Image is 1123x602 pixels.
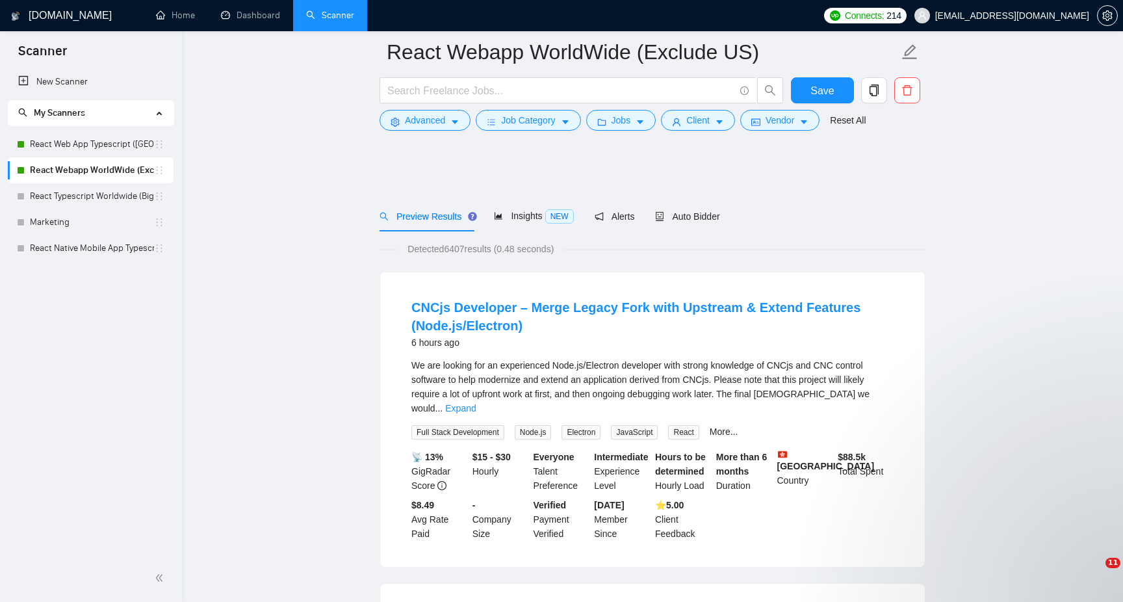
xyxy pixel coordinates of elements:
div: Tooltip anchor [467,211,478,222]
input: Search Freelance Jobs... [387,83,734,99]
span: area-chart [494,211,503,220]
div: 6 hours ago [411,335,894,350]
img: 🇭🇰 [778,450,787,459]
b: Verified [534,500,567,510]
span: Node.js [515,425,552,439]
span: search [758,85,782,96]
span: user [672,117,681,127]
li: React Web App Typescript (US) [8,131,174,157]
a: New Scanner [18,69,163,95]
img: logo [11,6,20,27]
span: Auto Bidder [655,211,719,222]
li: New Scanner [8,69,174,95]
button: folderJobscaret-down [586,110,656,131]
span: caret-down [799,117,808,127]
button: setting [1097,5,1118,26]
button: idcardVendorcaret-down [740,110,820,131]
a: Marketing [30,209,154,235]
b: $15 - $30 [472,452,511,462]
span: Vendor [766,113,794,127]
div: We are looking for an experienced Node.js/Electron developer with strong knowledge of CNCjs and C... [411,358,894,415]
span: 214 [886,8,901,23]
span: holder [154,191,164,202]
a: React Native Mobile App Typescript ([GEOGRAPHIC_DATA]) [30,235,154,261]
a: dashboardDashboard [221,10,280,21]
button: settingAdvancedcaret-down [380,110,471,131]
div: Avg Rate Paid [409,498,470,541]
span: NEW [545,209,574,224]
a: React Typescript Worldwide (Big Companies Short Jobs)) [30,183,154,209]
span: Scanner [8,42,77,69]
span: info-circle [437,481,446,490]
div: Hourly [470,450,531,493]
a: React Webapp WorldWide (Exclude US) [30,157,154,183]
span: JavaScript [611,425,658,439]
span: delete [895,85,920,96]
div: Talent Preference [531,450,592,493]
b: [GEOGRAPHIC_DATA] [777,450,875,471]
li: React Webapp WorldWide (Exclude US) [8,157,174,183]
span: caret-down [561,117,570,127]
button: barsJob Categorycaret-down [476,110,580,131]
div: Country [775,450,836,493]
div: Experience Level [591,450,652,493]
span: Client [686,113,710,127]
span: caret-down [636,117,645,127]
span: user [918,11,927,20]
button: search [757,77,783,103]
b: $ 88.5k [838,452,866,462]
span: Insights [494,211,573,221]
b: 📡 13% [411,452,443,462]
span: copy [862,85,886,96]
span: double-left [155,571,168,584]
button: userClientcaret-down [661,110,735,131]
a: CNCjs Developer – Merge Legacy Fork with Upstream & Extend Features (Node.js/Electron) [411,300,860,333]
span: search [18,108,27,117]
b: $8.49 [411,500,434,510]
span: holder [154,243,164,254]
span: search [380,212,389,221]
span: Alerts [595,211,635,222]
span: My Scanners [18,107,85,118]
div: Member Since [591,498,652,541]
a: searchScanner [306,10,354,21]
span: My Scanners [34,107,85,118]
span: edit [901,44,918,60]
span: folder [597,117,606,127]
button: Save [791,77,854,103]
span: holder [154,165,164,176]
span: idcard [751,117,760,127]
div: Payment Verified [531,498,592,541]
span: setting [391,117,400,127]
li: React Native Mobile App Typescript (US) [8,235,174,261]
span: Jobs [612,113,631,127]
span: Job Category [501,113,555,127]
div: Client Feedback [652,498,714,541]
a: Expand [445,403,476,413]
span: notification [595,212,604,221]
span: Advanced [405,113,445,127]
span: ... [435,403,443,413]
span: holder [154,217,164,228]
span: robot [655,212,664,221]
div: GigRadar Score [409,450,470,493]
b: ⭐️ 5.00 [655,500,684,510]
a: setting [1097,10,1118,21]
b: Hours to be determined [655,452,706,477]
span: 11 [1105,558,1120,568]
span: Electron [561,425,600,439]
button: delete [894,77,920,103]
span: React [668,425,699,439]
span: We are looking for an experienced Node.js/Electron developer with strong knowledge of CNCjs and C... [411,360,870,413]
span: Full Stack Development [411,425,504,439]
li: React Typescript Worldwide (Big Companies Short Jobs)) [8,183,174,209]
a: homeHome [156,10,195,21]
div: Hourly Load [652,450,714,493]
span: Preview Results [380,211,473,222]
a: More... [710,426,738,437]
b: [DATE] [594,500,624,510]
a: React Web App Typescript ([GEOGRAPHIC_DATA]) [30,131,154,157]
span: bars [487,117,496,127]
li: Marketing [8,209,174,235]
span: setting [1098,10,1117,21]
